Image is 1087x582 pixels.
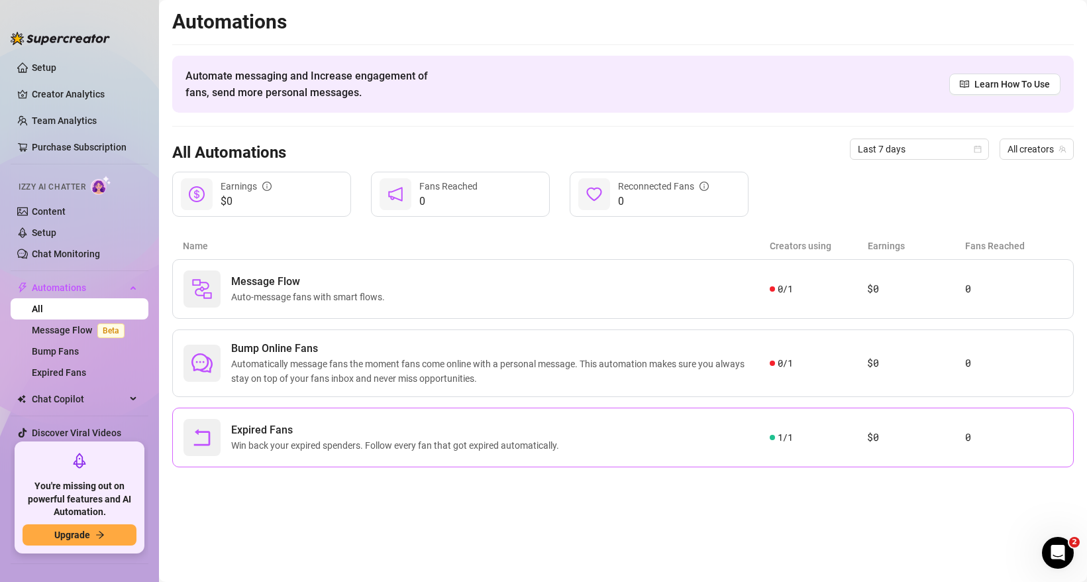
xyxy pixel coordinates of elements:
span: Bump Online Fans [231,341,770,357]
iframe: Intercom live chat [1042,537,1074,569]
span: info-circle [262,182,272,191]
a: Expired Fans [32,367,86,378]
a: Chat Monitoring [32,249,100,259]
span: calendar [974,145,982,153]
a: Setup [32,227,56,238]
article: $0 [867,281,964,297]
img: logo-BBDzfeDw.svg [11,32,110,45]
span: 0 [618,194,709,209]
span: Learn How To Use [974,77,1050,91]
a: Bump Fans [32,346,79,357]
article: Name [183,239,770,253]
img: AI Chatter [91,176,111,195]
div: Reconnected Fans [618,179,709,194]
span: Izzy AI Chatter [19,181,85,194]
span: Last 7 days [858,139,981,159]
span: dollar [189,186,205,202]
a: All [32,304,43,314]
span: 0 / 1 [778,282,793,296]
button: Upgradearrow-right [23,524,136,546]
span: 2 [1069,537,1080,548]
img: Chat Copilot [17,394,26,404]
article: $0 [867,430,964,445]
span: arrow-right [95,530,105,540]
span: rocket [72,453,87,469]
span: Win back your expired spenders. Follow every fan that got expired automatically. [231,438,564,453]
span: $0 [221,194,272,209]
span: notification [388,186,403,202]
span: Automatically message fans the moment fans come online with a personal message. This automation m... [231,357,770,386]
span: Message Flow [231,274,390,290]
span: info-circle [699,182,709,191]
span: You're missing out on powerful features and AI Automation. [23,480,136,519]
a: Message FlowBeta [32,325,130,335]
a: Content [32,206,66,217]
a: Setup [32,62,56,73]
article: 0 [965,355,1062,371]
span: Beta [97,323,125,338]
span: heart [586,186,602,202]
div: Earnings [221,179,272,194]
span: Chat Copilot [32,388,126,410]
span: Upgrade [54,530,90,540]
article: Earnings [868,239,966,253]
span: Expired Fans [231,422,564,438]
span: Fans Reached [419,181,478,192]
h3: All Automations [172,143,286,164]
a: Creator Analytics [32,84,138,105]
article: Fans Reached [965,239,1063,253]
span: rollback [191,427,213,448]
span: Auto-message fans with smart flows. [231,290,390,304]
span: Automations [32,277,126,298]
article: 0 [965,281,1062,297]
article: $0 [867,355,964,371]
span: team [1059,145,1066,153]
a: Team Analytics [32,115,97,126]
article: Creators using [770,239,868,253]
span: read [960,80,969,89]
span: thunderbolt [17,282,28,293]
article: 0 [965,430,1062,445]
a: Learn How To Use [949,74,1061,95]
span: 1 / 1 [778,430,793,445]
span: comment [191,353,213,374]
img: svg%3e [191,278,213,300]
span: Automate messaging and Increase engagement of fans, send more personal messages. [185,68,440,101]
h2: Automations [172,9,1074,34]
a: Purchase Subscription [32,137,138,158]
a: Discover Viral Videos [32,428,121,438]
span: All creators [1008,139,1066,159]
span: 0 / 1 [778,356,793,371]
span: 0 [419,194,478,209]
